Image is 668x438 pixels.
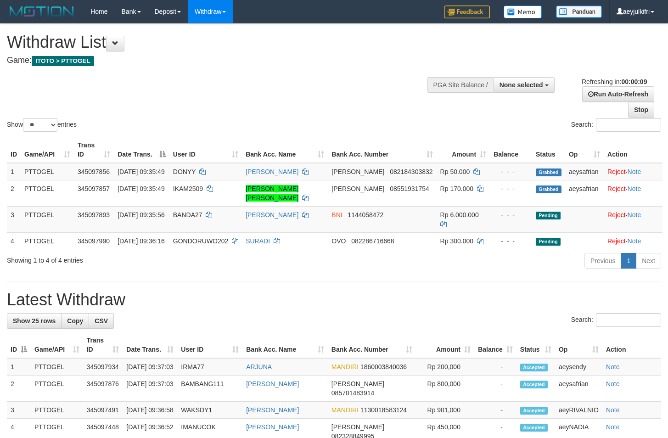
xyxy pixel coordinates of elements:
[83,376,123,402] td: 345097876
[78,185,110,192] span: 345097857
[555,332,602,358] th: Op: activate to sort column ascending
[7,163,21,180] td: 1
[494,184,528,193] div: - - -
[177,332,242,358] th: User ID: activate to sort column ascending
[607,237,626,245] a: Reject
[360,363,407,371] span: Copy 1860003840036 to clipboard
[532,137,565,163] th: Status
[246,380,299,387] a: [PERSON_NAME]
[118,211,164,219] span: [DATE] 09:35:56
[31,402,83,419] td: PTTOGEL
[331,389,374,397] span: Copy 085701483914 to clipboard
[360,406,407,414] span: Copy 1130018583124 to clipboard
[582,86,654,102] a: Run Auto-Refresh
[536,238,561,246] span: Pending
[440,185,473,192] span: Rp 170.000
[500,81,543,89] span: None selected
[23,118,57,132] select: Showentries
[7,180,21,206] td: 2
[169,137,242,163] th: User ID: activate to sort column ascending
[440,168,470,175] span: Rp 50.000
[177,402,242,419] td: WAKSDY1
[31,332,83,358] th: Game/API: activate to sort column ascending
[474,358,516,376] td: -
[474,332,516,358] th: Balance: activate to sort column ascending
[536,212,561,219] span: Pending
[416,402,474,419] td: Rp 901,000
[604,137,662,163] th: Action
[606,406,620,414] a: Note
[246,363,272,371] a: ARJUNA
[440,211,479,219] span: Rp 6.000.000
[78,211,110,219] span: 345097893
[474,402,516,419] td: -
[67,317,83,325] span: Copy
[390,168,432,175] span: Copy 082184303832 to clipboard
[490,137,532,163] th: Balance
[494,167,528,176] div: - - -
[427,77,494,93] div: PGA Site Balance /
[7,252,271,265] div: Showing 1 to 4 of 4 entries
[621,253,636,269] a: 1
[173,185,203,192] span: IKAM2509
[604,206,662,232] td: ·
[437,137,490,163] th: Amount: activate to sort column ascending
[440,237,473,245] span: Rp 300.000
[555,358,602,376] td: aeysendy
[565,163,604,180] td: aeysafrian
[520,407,548,415] span: Accepted
[328,137,436,163] th: Bank Acc. Number: activate to sort column ascending
[606,380,620,387] a: Note
[604,180,662,206] td: ·
[246,185,298,202] a: [PERSON_NAME] [PERSON_NAME]
[118,185,164,192] span: [DATE] 09:35:49
[246,168,298,175] a: [PERSON_NAME]
[628,102,654,118] a: Stop
[246,423,299,431] a: [PERSON_NAME]
[246,211,298,219] a: [PERSON_NAME]
[7,291,661,309] h1: Latest Withdraw
[621,78,647,85] strong: 00:00:09
[78,237,110,245] span: 345097990
[536,168,561,176] span: Grabbed
[331,168,384,175] span: [PERSON_NAME]
[246,237,270,245] a: SURADI
[628,211,641,219] a: Note
[571,118,661,132] label: Search:
[331,423,384,431] span: [PERSON_NAME]
[494,77,555,93] button: None selected
[331,380,384,387] span: [PERSON_NAME]
[21,232,74,249] td: PTTOGEL
[565,137,604,163] th: Op: activate to sort column ascending
[21,180,74,206] td: PTTOGEL
[328,332,416,358] th: Bank Acc. Number: activate to sort column ascending
[21,163,74,180] td: PTTOGEL
[494,236,528,246] div: - - -
[416,358,474,376] td: Rp 200,000
[78,168,110,175] span: 345097856
[123,332,177,358] th: Date Trans.: activate to sort column ascending
[628,237,641,245] a: Note
[7,358,31,376] td: 1
[123,358,177,376] td: [DATE] 09:37:03
[7,33,436,51] h1: Withdraw List
[74,137,114,163] th: Trans ID: activate to sort column ascending
[565,180,604,206] td: aeysafrian
[555,402,602,419] td: aeyRIVALNIO
[516,332,555,358] th: Status: activate to sort column ascending
[331,363,359,371] span: MANDIRI
[173,168,196,175] span: DONYY
[555,376,602,402] td: aeysafrian
[114,137,169,163] th: Date Trans.: activate to sort column descending
[7,232,21,249] td: 4
[118,237,164,245] span: [DATE] 09:36:16
[7,206,21,232] td: 3
[7,376,31,402] td: 2
[89,313,114,329] a: CSV
[7,118,77,132] label: Show entries
[606,363,620,371] a: Note
[95,317,108,325] span: CSV
[123,402,177,419] td: [DATE] 09:36:58
[571,313,661,327] label: Search:
[596,313,661,327] input: Search:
